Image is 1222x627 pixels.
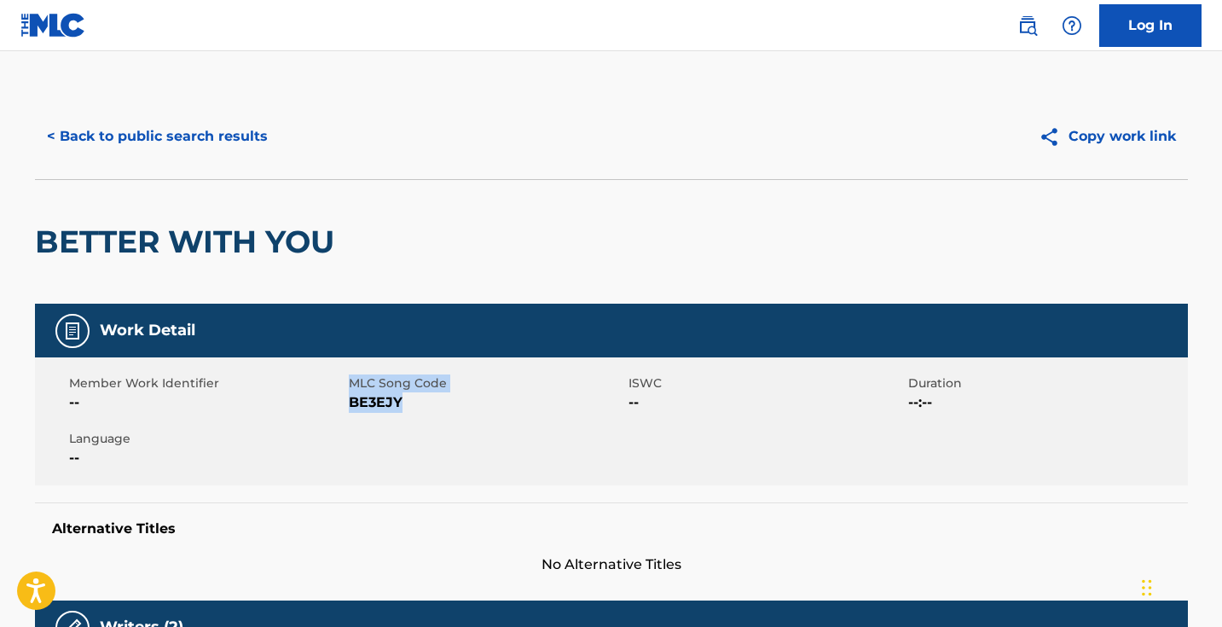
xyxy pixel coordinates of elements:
[100,321,195,340] h5: Work Detail
[20,13,86,38] img: MLC Logo
[69,392,345,413] span: --
[1137,545,1222,627] iframe: Chat Widget
[69,430,345,448] span: Language
[62,321,83,341] img: Work Detail
[35,115,280,158] button: < Back to public search results
[69,374,345,392] span: Member Work Identifier
[349,392,624,413] span: BE3EJY
[1027,115,1188,158] button: Copy work link
[1142,562,1152,613] div: Drag
[908,374,1184,392] span: Duration
[1039,126,1069,148] img: Copy work link
[349,374,624,392] span: MLC Song Code
[35,554,1188,575] span: No Alternative Titles
[35,223,343,261] h2: BETTER WITH YOU
[628,374,904,392] span: ISWC
[1017,15,1038,36] img: search
[628,392,904,413] span: --
[908,392,1184,413] span: --:--
[1055,9,1089,43] div: Help
[1099,4,1202,47] a: Log In
[69,448,345,468] span: --
[1011,9,1045,43] a: Public Search
[1062,15,1082,36] img: help
[52,520,1171,537] h5: Alternative Titles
